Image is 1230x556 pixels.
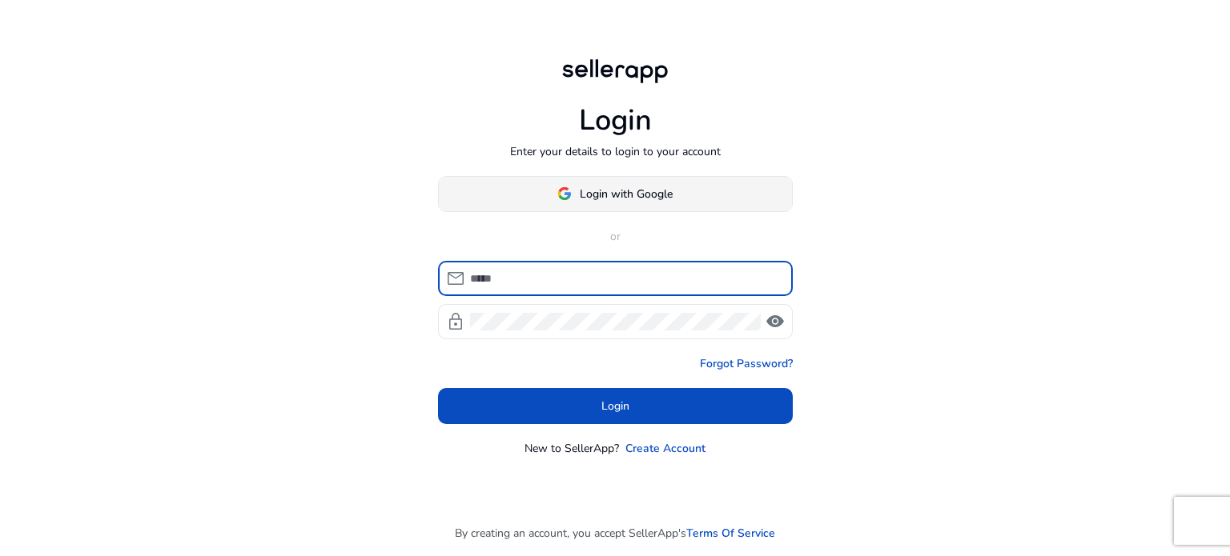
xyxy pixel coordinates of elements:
[446,312,465,331] span: lock
[601,398,629,414] span: Login
[525,440,619,457] p: New to SellerApp?
[438,228,793,245] p: or
[438,388,793,424] button: Login
[579,103,652,138] h1: Login
[700,355,793,372] a: Forgot Password?
[686,525,775,542] a: Terms Of Service
[766,312,785,331] span: visibility
[557,186,572,201] img: google-logo.svg
[510,143,721,160] p: Enter your details to login to your account
[625,440,705,457] a: Create Account
[580,186,673,202] span: Login with Google
[438,176,793,212] button: Login with Google
[446,269,465,288] span: mail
